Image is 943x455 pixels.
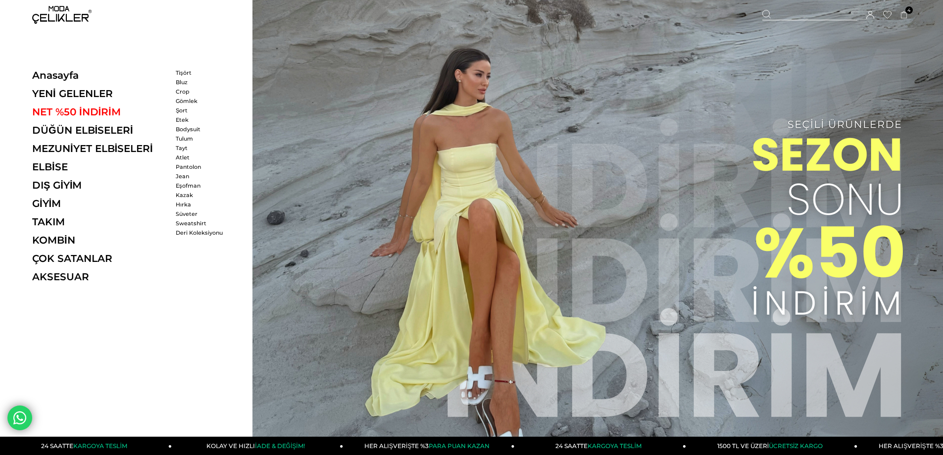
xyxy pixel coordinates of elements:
[32,179,168,191] a: DIŞ GİYİM
[176,69,233,76] a: Tişört
[343,437,514,455] a: HER ALIŞVERİŞTE %3PARA PUAN KAZAN
[176,126,233,133] a: Bodysuit
[905,6,913,14] span: 4
[176,201,233,208] a: Hırka
[176,210,233,217] a: Süveter
[176,135,233,142] a: Tulum
[32,271,168,283] a: AKSESUAR
[73,442,127,450] span: KARGOYA TESLİM
[176,145,233,152] a: Tayt
[429,442,490,450] span: PARA PUAN KAZAN
[32,124,168,136] a: DÜĞÜN ELBİSELERİ
[32,234,168,246] a: KOMBİN
[176,192,233,199] a: Kazak
[176,163,233,170] a: Pantolon
[32,143,168,154] a: MEZUNİYET ELBİSELERİ
[172,437,343,455] a: KOLAY VE HIZLIİADE & DEĞİŞİM!
[176,98,233,104] a: Gömlek
[176,173,233,180] a: Jean
[32,161,168,173] a: ELBİSE
[32,88,168,100] a: YENİ GELENLER
[176,154,233,161] a: Atlet
[32,69,168,81] a: Anasayfa
[176,220,233,227] a: Sweatshirt
[588,442,641,450] span: KARGOYA TESLİM
[176,107,233,114] a: Şort
[769,442,823,450] span: ÜCRETSİZ KARGO
[32,106,168,118] a: NET %50 İNDİRİM
[176,182,233,189] a: Eşofman
[0,437,172,455] a: 24 SAATTEKARGOYA TESLİM
[900,11,908,19] a: 4
[176,88,233,95] a: Crop
[176,229,233,236] a: Deri Koleksiyonu
[32,253,168,264] a: ÇOK SATANLAR
[176,79,233,86] a: Bluz
[32,216,168,228] a: TAKIM
[32,6,92,24] img: logo
[176,116,233,123] a: Etek
[515,437,686,455] a: 24 SAATTEKARGOYA TESLİM
[32,198,168,209] a: GİYİM
[686,437,857,455] a: 1500 TL VE ÜZERİÜCRETSİZ KARGO
[255,442,304,450] span: İADE & DEĞİŞİM!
